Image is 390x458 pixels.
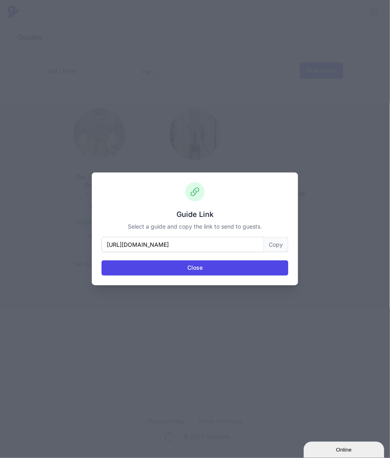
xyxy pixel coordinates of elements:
button: Copy [264,237,288,252]
p: Select a guide and copy the link to send to guests. [102,223,288,231]
button: Close [102,260,288,276]
iframe: chat widget [304,440,386,458]
h3: Guide Link [102,210,288,219]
